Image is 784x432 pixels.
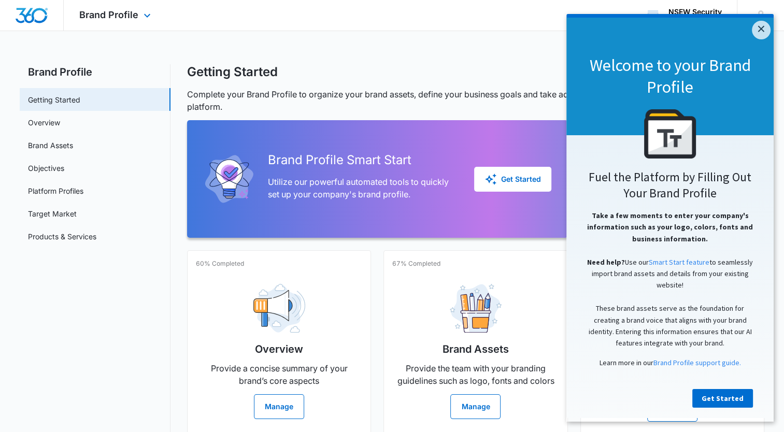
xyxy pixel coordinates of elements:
[392,259,440,268] p: 67% Completed
[79,9,138,20] span: Brand Profile
[28,185,83,196] a: Platform Profiles
[82,243,143,253] a: Smart Start feature
[28,208,77,219] a: Target Market
[22,290,186,334] span: These brand assets serve as the foundation for creating a brand voice that aligns with your brand...
[254,394,304,419] button: Manage
[28,94,80,105] a: Getting Started
[28,117,60,128] a: Overview
[187,88,764,113] p: Complete your Brand Profile to organize your brand assets, define your business goals and take ad...
[28,231,96,242] a: Products & Services
[126,375,187,394] a: Get Started
[28,140,73,151] a: Brand Assets
[196,259,244,268] p: 60% Completed
[484,173,541,185] div: Get Started
[87,344,175,353] a: Brand Profile support guide.
[255,341,303,357] h2: Overview
[21,243,59,253] span: Need help?
[28,163,64,174] a: Objectives
[196,362,362,387] p: Provide a concise summary of your brand’s core aspects
[450,394,501,419] button: Manage
[268,151,458,169] h2: Brand Profile Smart Start
[268,176,458,200] p: Utilize our powerful automated tools to quickly set up your company's brand profile.
[10,343,197,354] p: Learn more in our
[25,243,187,276] span: Use our to seamlessly import brand assets and details from your existing website!
[20,64,170,80] h2: Brand Profile
[474,167,551,192] button: Get Started
[10,155,197,187] h2: Fuel the Platform by Filling Out Your Brand Profile
[668,8,722,16] div: account name
[392,362,559,387] p: Provide the team with your branding guidelines such as logo, fonts and colors
[186,7,204,25] a: Close modal
[21,197,187,229] span: Take a few moments to enter your company's information such as your logo, colors, fonts and busin...
[443,341,509,357] h2: Brand Assets
[187,64,278,80] h1: Getting Started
